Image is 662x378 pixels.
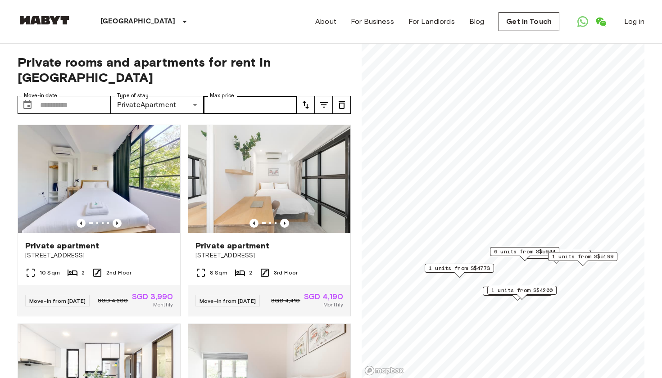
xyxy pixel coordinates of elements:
[195,251,343,260] span: [STREET_ADDRESS]
[280,219,289,228] button: Previous image
[200,297,256,304] span: Move-in from [DATE]
[429,264,490,272] span: 1 units from S$4773
[499,12,559,31] a: Get in Touch
[188,125,351,316] a: Marketing picture of unit SG-01-059-002-01Previous imagePrevious imagePrivate apartment[STREET_AD...
[18,96,36,114] button: Choose date
[106,269,131,277] span: 2nd Floor
[117,92,149,99] label: Type of stay
[18,54,351,85] span: Private rooms and apartments for rent in [GEOGRAPHIC_DATA]
[18,16,72,25] img: Habyt
[490,247,559,261] div: Map marker
[29,297,86,304] span: Move-in from [DATE]
[304,292,343,301] span: SGD 4,190
[249,219,258,228] button: Previous image
[18,125,181,316] a: Marketing picture of unit SG-01-054-006-01Previous imagePrevious imagePrivate apartment[STREET_AD...
[487,286,557,300] div: Map marker
[77,219,86,228] button: Previous image
[364,365,404,376] a: Mapbox logo
[274,269,298,277] span: 3rd Floor
[18,125,180,233] img: Marketing picture of unit SG-01-054-006-01
[592,13,610,31] a: Open WeChat
[552,252,613,261] span: 1 units from S$5199
[153,301,173,309] span: Monthly
[40,269,60,277] span: 10 Sqm
[297,96,315,114] button: tune
[526,250,587,258] span: 1 units from S$4841
[249,269,252,277] span: 2
[210,269,227,277] span: 8 Sqm
[483,287,552,301] div: Map marker
[132,292,173,301] span: SGD 3,990
[111,96,204,114] div: PrivateApartment
[351,16,394,27] a: For Business
[315,96,333,114] button: tune
[195,240,270,251] span: Private apartment
[315,16,336,27] a: About
[98,297,128,305] span: SGD 4,200
[548,252,617,266] div: Map marker
[82,269,85,277] span: 2
[469,16,485,27] a: Blog
[210,92,234,99] label: Max price
[494,247,555,256] span: 6 units from S$5944
[521,250,591,264] div: Map marker
[574,13,592,31] a: Open WhatsApp
[624,16,644,27] a: Log in
[188,125,350,233] img: Marketing picture of unit SG-01-059-002-01
[487,287,548,295] span: 1 units from S$4190
[113,219,122,228] button: Previous image
[25,251,173,260] span: [STREET_ADDRESS]
[333,96,351,114] button: tune
[271,297,300,305] span: SGD 4,410
[491,286,553,294] span: 1 units from S$4200
[323,301,343,309] span: Monthly
[425,264,494,278] div: Map marker
[100,16,176,27] p: [GEOGRAPHIC_DATA]
[25,240,100,251] span: Private apartment
[408,16,455,27] a: For Landlords
[24,92,57,99] label: Move-in date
